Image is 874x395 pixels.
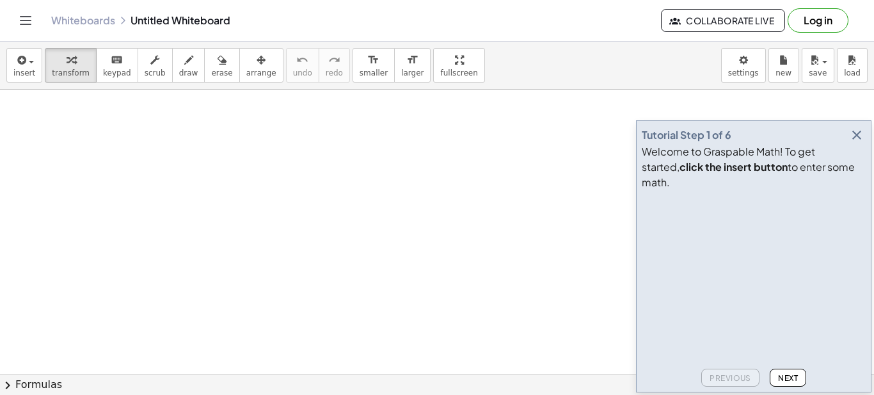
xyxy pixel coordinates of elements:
span: draw [179,69,198,77]
button: fullscreen [433,48,484,83]
span: Next [778,373,798,383]
button: new [768,48,799,83]
span: transform [52,69,90,77]
button: Collaborate Live [661,9,785,32]
button: scrub [138,48,173,83]
i: format_size [406,52,418,68]
button: settings [721,48,766,83]
span: smaller [360,69,388,77]
span: undo [293,69,312,77]
div: Welcome to Graspable Math! To get started, to enter some math. [642,144,866,190]
button: Toggle navigation [15,10,36,31]
span: fullscreen [440,69,477,77]
button: redoredo [319,48,350,83]
button: Next [770,369,806,387]
a: Whiteboards [51,14,115,27]
button: load [837,48,868,83]
b: click the insert button [679,160,788,173]
span: save [809,69,827,77]
span: load [844,69,861,77]
button: erase [204,48,239,83]
span: keypad [103,69,131,77]
span: Collaborate Live [672,15,774,26]
i: undo [296,52,308,68]
span: arrange [246,69,276,77]
button: format_sizesmaller [353,48,395,83]
i: keyboard [111,52,123,68]
button: save [802,48,834,83]
button: keyboardkeypad [96,48,138,83]
span: settings [728,69,759,77]
span: redo [326,69,343,77]
button: draw [172,48,205,83]
span: erase [211,69,232,77]
div: Tutorial Step 1 of 6 [642,127,731,143]
span: scrub [145,69,166,77]
button: insert [6,48,42,83]
span: insert [13,69,35,77]
i: redo [328,52,340,68]
button: Log in [788,8,848,33]
i: format_size [367,52,379,68]
button: undoundo [286,48,319,83]
span: larger [401,69,424,77]
button: arrange [239,48,283,83]
button: format_sizelarger [394,48,431,83]
span: new [775,69,791,77]
button: transform [45,48,97,83]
